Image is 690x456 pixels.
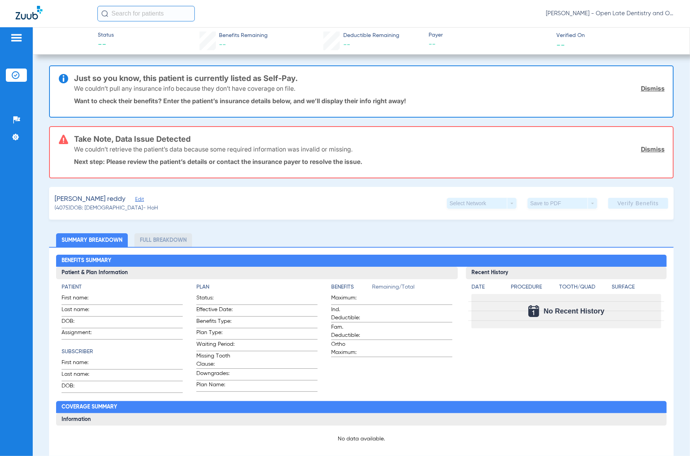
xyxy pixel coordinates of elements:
[331,306,369,322] span: Ind. Deductible:
[74,85,295,92] p: We couldn’t pull any insurance info because they don’t have coverage on file.
[528,305,539,317] img: Calendar
[55,204,158,212] span: (4075) DOB: [DEMOGRAPHIC_DATA] - HoH
[62,359,100,369] span: First name:
[331,340,369,357] span: Ortho Maximum:
[429,40,549,49] span: --
[511,283,557,294] app-breakdown-title: Procedure
[343,41,350,48] span: --
[559,283,609,291] h4: Tooth/Quad
[219,41,226,48] span: --
[343,32,399,40] span: Deductible Remaining
[62,317,100,328] span: DOB:
[331,283,372,291] h4: Benefits
[331,294,369,305] span: Maximum:
[196,352,235,368] span: Missing Tooth Clause:
[556,40,565,49] span: --
[16,6,42,19] img: Zuub Logo
[56,401,667,414] h2: Coverage Summary
[62,435,662,443] p: No data available.
[62,283,183,291] h4: Patient
[134,233,192,247] li: Full Breakdown
[471,283,504,291] h4: Date
[59,74,68,83] img: info-icon
[56,233,128,247] li: Summary Breakdown
[62,382,100,393] span: DOB:
[196,340,235,351] span: Waiting Period:
[612,283,662,291] h4: Surface
[62,294,100,305] span: First name:
[556,32,677,40] span: Verified On
[196,294,235,305] span: Status:
[74,158,665,165] p: Next step: Please review the patient’s details or contact the insurance payer to resolve the issue.
[612,283,662,294] app-breakdown-title: Surface
[544,307,605,315] span: No Recent History
[219,32,268,40] span: Benefits Remaining
[55,194,125,204] span: [PERSON_NAME] reddy
[56,267,458,279] h3: Patient & Plan Information
[429,31,549,39] span: Payer
[56,413,667,426] h3: Information
[331,323,369,340] span: Fam. Deductible:
[196,381,235,391] span: Plan Name:
[135,197,142,204] span: Edit
[98,31,114,39] span: Status
[97,6,195,21] input: Search for patients
[559,283,609,294] app-breakdown-title: Tooth/Quad
[74,135,665,143] h3: Take Note, Data Issue Detected
[62,370,100,381] span: Last name:
[56,255,667,267] h2: Benefits Summary
[74,97,665,105] p: Want to check their benefits? Enter the patient’s insurance details below, and we’ll display thei...
[641,85,665,92] a: Dismiss
[372,283,452,294] span: Remaining/Total
[62,329,100,339] span: Assignment:
[511,283,557,291] h4: Procedure
[196,329,235,339] span: Plan Type:
[59,135,68,144] img: error-icon
[546,10,674,18] span: [PERSON_NAME] - Open Late Dentistry and Orthodontics
[331,283,372,294] app-breakdown-title: Benefits
[196,306,235,316] span: Effective Date:
[196,317,235,328] span: Benefits Type:
[62,306,100,316] span: Last name:
[10,33,23,42] img: hamburger-icon
[471,283,504,294] app-breakdown-title: Date
[98,40,114,51] span: --
[74,145,353,153] p: We couldn’t retrieve the patient’s data because some required information was invalid or missing.
[466,267,667,279] h3: Recent History
[196,370,235,380] span: Downgrades:
[196,283,318,291] h4: Plan
[641,145,665,153] a: Dismiss
[101,10,108,17] img: Search Icon
[74,74,665,82] h3: Just so you know, this patient is currently listed as Self-Pay.
[62,348,183,356] h4: Subscriber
